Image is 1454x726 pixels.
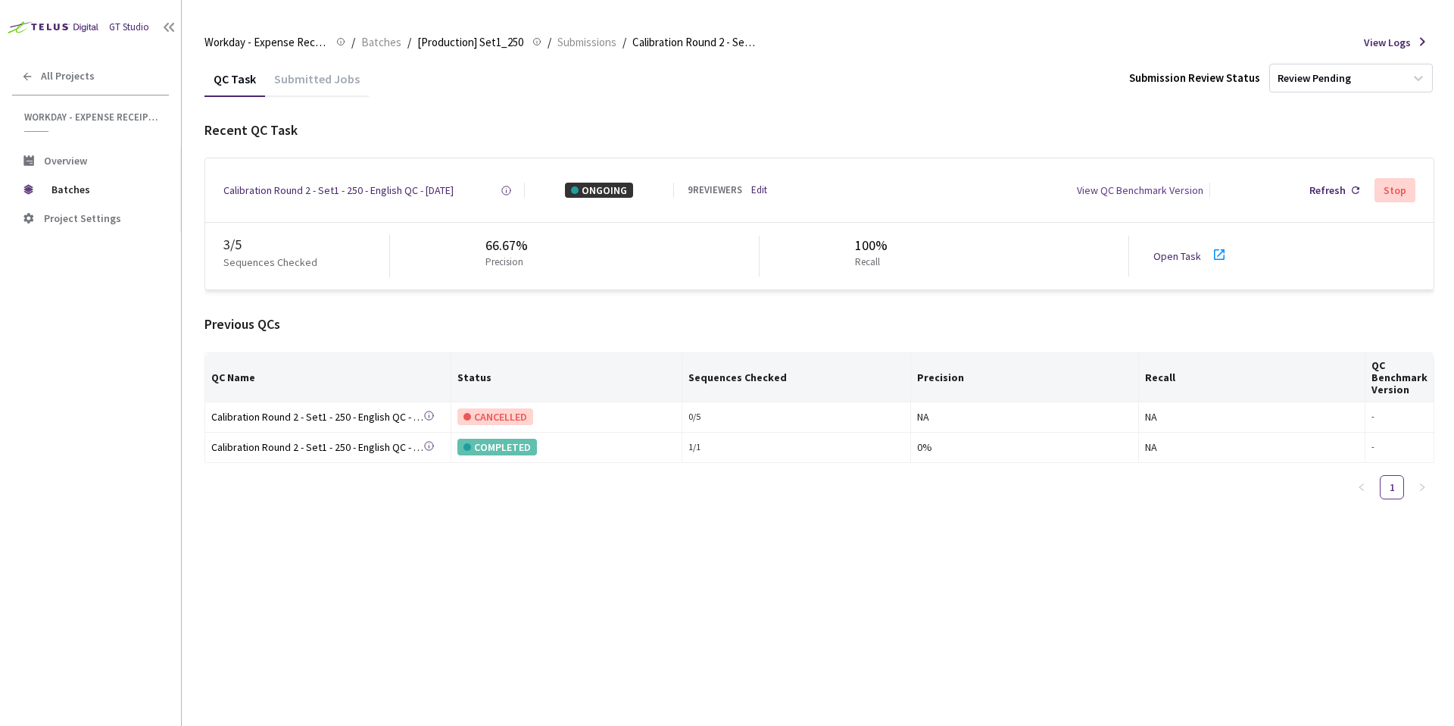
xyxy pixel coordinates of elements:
li: Next Page [1410,475,1434,499]
span: View Logs [1364,35,1411,50]
a: Calibration Round 2 - Set1 - 250 - English QC - [DATE] [211,439,423,456]
li: Previous Page [1349,475,1374,499]
p: Precision [485,255,523,270]
div: 0% [917,439,1132,455]
div: Calibration Round 2 - Set1 - 250 - English QC - [DATE] [211,408,423,425]
div: View QC Benchmark Version [1077,183,1203,198]
span: Project Settings [44,211,121,225]
th: Recall [1139,353,1365,402]
th: Status [451,353,682,402]
div: Calibration Round 2 - Set1 - 250 - English QC - [DATE] [211,439,423,455]
a: Batches [358,33,404,50]
div: NA [917,408,1132,425]
div: - [1371,410,1427,424]
button: left [1349,475,1374,499]
div: Recent QC Task [204,120,1434,140]
li: / [351,33,355,52]
a: Edit [751,183,767,198]
div: Submission Review Status [1129,70,1260,86]
div: 0 / 5 [688,410,904,424]
span: Batches [361,33,401,52]
li: / [622,33,626,52]
div: Previous QCs [204,314,1434,334]
th: QC Name [205,353,451,402]
p: Sequences Checked [223,255,317,270]
a: Open Task [1153,249,1201,263]
span: Overview [44,154,87,167]
div: Stop [1384,184,1406,196]
div: Review Pending [1278,71,1351,86]
th: QC Benchmark Version [1365,353,1434,402]
div: COMPLETED [457,439,537,455]
li: 1 [1380,475,1404,499]
div: QC Task [204,71,265,97]
span: left [1357,483,1366,492]
span: Batches [51,174,155,205]
div: CANCELLED [457,408,533,425]
div: NA [1145,408,1359,425]
div: 9 REVIEWERS [688,183,742,198]
div: 100% [855,236,888,255]
button: right [1410,475,1434,499]
span: Workday - Expense Receipt Extraction [204,33,327,52]
span: Submissions [557,33,616,52]
div: - [1371,440,1427,455]
span: right [1418,483,1427,492]
span: Calibration Round 2 - Set1 - 250 - English [632,33,755,52]
div: 3 / 5 [223,235,389,255]
span: [Production] Set1_250 [417,33,523,52]
div: 66.67% [485,236,529,255]
div: Submitted Jobs [265,71,369,97]
a: Calibration Round 2 - Set1 - 250 - English QC - [DATE] [223,183,454,198]
a: 1 [1381,476,1403,499]
a: Submissions [554,33,619,50]
div: 1 / 1 [688,440,904,455]
div: Refresh [1309,183,1346,198]
div: NA [1145,439,1359,455]
div: GT Studio [109,20,149,35]
p: Recall [855,255,881,270]
span: Workday - Expense Receipt Extraction [24,111,160,124]
li: / [548,33,551,52]
div: ONGOING [565,183,633,198]
span: All Projects [41,70,95,83]
th: Precision [911,353,1139,402]
th: Sequences Checked [682,353,911,402]
li: / [407,33,411,52]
